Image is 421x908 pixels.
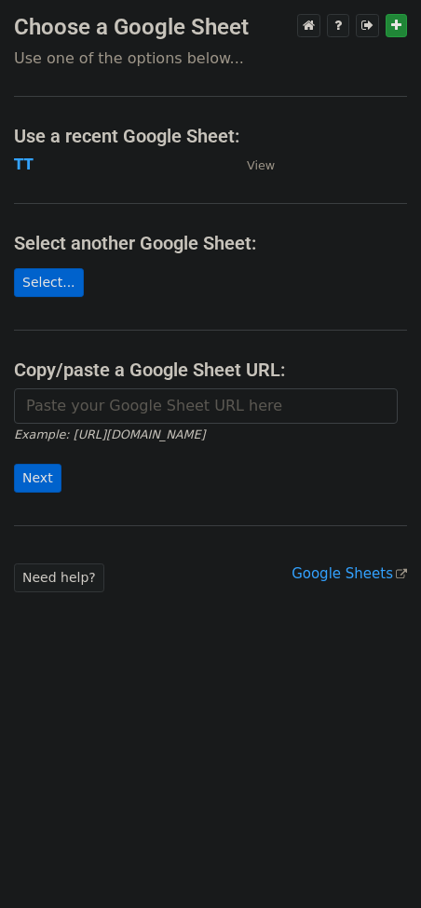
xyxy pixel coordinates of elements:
input: Next [14,464,61,493]
a: Google Sheets [292,565,407,582]
h3: Choose a Google Sheet [14,14,407,41]
a: Need help? [14,563,104,592]
a: TT [14,156,34,173]
a: Select... [14,268,84,297]
h4: Copy/paste a Google Sheet URL: [14,359,407,381]
small: View [247,158,275,172]
input: Paste your Google Sheet URL here [14,388,398,424]
a: View [228,156,275,173]
p: Use one of the options below... [14,48,407,68]
h4: Select another Google Sheet: [14,232,407,254]
h4: Use a recent Google Sheet: [14,125,407,147]
small: Example: [URL][DOMAIN_NAME] [14,427,205,441]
